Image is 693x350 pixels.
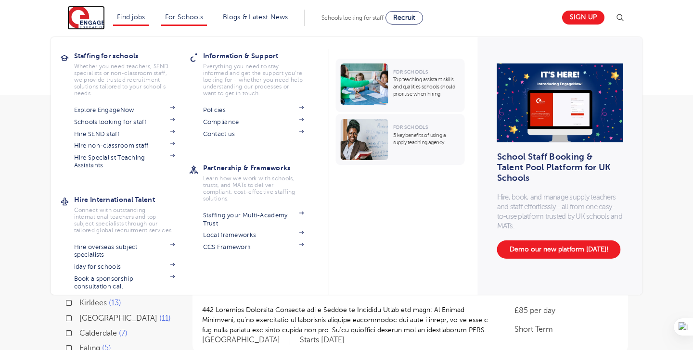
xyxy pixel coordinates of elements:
a: Staffing your Multi-Academy Trust [203,212,304,227]
a: Explore EngageNow [74,106,175,114]
h3: Hire International Talent [74,193,190,206]
p: Short Term [514,324,618,335]
a: iday for schools [74,263,175,271]
span: [GEOGRAPHIC_DATA] [202,335,290,345]
a: Sign up [562,11,604,25]
a: Hire International TalentConnect with outstanding international teachers and top subject speciali... [74,193,190,234]
a: Find jobs [117,13,145,21]
a: Partnership & FrameworksLearn how we work with schools, trusts, and MATs to deliver compliant, co... [203,161,319,202]
a: Recruit [385,11,423,25]
a: Contact us [203,130,304,138]
span: For Schools [393,125,428,130]
span: Kirklees [79,299,107,307]
img: Engage Education [67,6,105,30]
a: For Schools5 key benefits of using a supply teaching agency [336,114,467,165]
input: [GEOGRAPHIC_DATA] 11 [79,314,86,320]
a: CCS Framework [203,243,304,251]
span: 7 [119,329,128,337]
span: [GEOGRAPHIC_DATA] [79,314,157,323]
a: Blogs & Latest News [223,13,288,21]
span: For Schools [393,69,428,75]
p: 5 key benefits of using a supply teaching agency [393,132,460,146]
a: Schools looking for staff [74,118,175,126]
a: Hire overseas subject specialists [74,243,175,259]
p: £85 per day [514,305,618,316]
p: Hire, book, and manage supply teachers and staff effortlessly - all from one easy-to-use platform... [497,192,623,231]
a: Staffing for schoolsWhether you need teachers, SEND specialists or non-classroom staff, we provid... [74,49,190,97]
a: Hire SEND staff [74,130,175,138]
span: Recruit [393,14,415,21]
a: Demo our new platform [DATE]! [497,240,621,259]
a: For SchoolsTop teaching assistant skills and qualities schools should prioritise when hiring [336,59,467,112]
span: Calderdale [79,329,117,337]
input: Kirklees 13 [79,299,86,305]
span: 13 [109,299,121,307]
p: Everything you need to stay informed and get the support you’re looking for - whether you need he... [203,63,304,97]
p: Top teaching assistant skills and qualities schools should prioritise when hiring [393,76,460,98]
p: Learn how we work with schools, trusts, and MATs to deliver compliant, cost-effective staffing so... [203,175,304,202]
p: Starts [DATE] [300,335,345,345]
h3: Information & Support [203,49,319,62]
a: For Schools [165,13,203,21]
p: Connect with outstanding international teachers and top subject specialists through our tailored ... [74,207,175,234]
h3: Staffing for schools [74,49,190,62]
input: Ealing 5 [79,344,86,350]
a: Local frameworks [203,231,304,239]
a: Compliance [203,118,304,126]
a: Book a sponsorship consultation call [74,275,175,291]
a: Information & SupportEverything you need to stay informed and get the support you’re looking for ... [203,49,319,97]
p: Whether you need teachers, SEND specialists or non-classroom staff, we provide trusted recruitmen... [74,63,175,97]
a: Policies [203,106,304,114]
p: 442 Loremips Dolorsita Consecte adi e Seddoe te Incididu Utlab etd magn: Al Enimad Minimveni, qu’... [202,305,495,335]
h3: School Staff Booking & Talent Pool Platform for UK Schools [497,157,617,178]
h3: Partnership & Frameworks [203,161,319,175]
span: 11 [159,314,171,323]
a: Hire non-classroom staff [74,142,175,150]
span: Schools looking for staff [321,14,384,21]
a: Hire Specialist Teaching Assistants [74,154,175,170]
input: Calderdale 7 [79,329,86,335]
